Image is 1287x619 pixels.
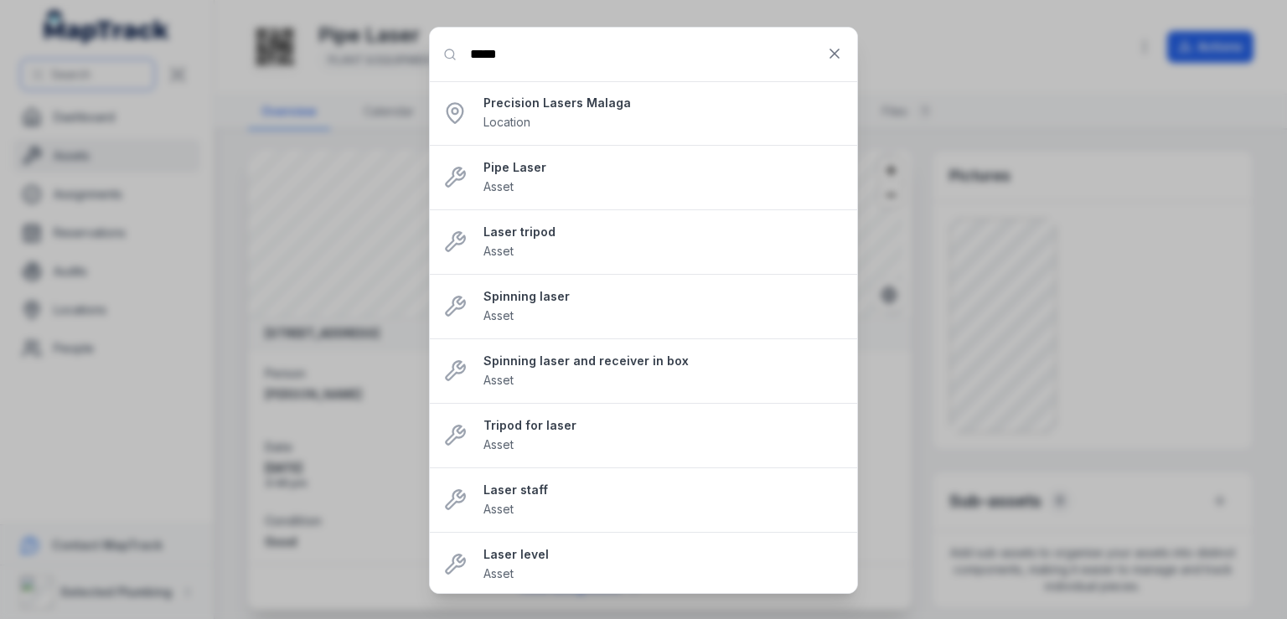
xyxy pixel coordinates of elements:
[483,95,844,111] strong: Precision Lasers Malaga
[483,308,514,322] span: Asset
[483,159,844,176] strong: Pipe Laser
[483,353,844,389] a: Spinning laser and receiver in boxAsset
[483,373,514,387] span: Asset
[483,244,514,258] span: Asset
[483,224,844,240] strong: Laser tripod
[483,566,514,580] span: Asset
[483,288,844,325] a: Spinning laserAsset
[483,417,844,454] a: Tripod for laserAsset
[483,546,844,563] strong: Laser level
[483,502,514,516] span: Asset
[483,546,844,583] a: Laser levelAsset
[483,482,844,498] strong: Laser staff
[483,482,844,518] a: Laser staffAsset
[483,159,844,196] a: Pipe LaserAsset
[483,95,844,132] a: Precision Lasers MalagaLocation
[483,353,844,369] strong: Spinning laser and receiver in box
[483,288,844,305] strong: Spinning laser
[483,179,514,193] span: Asset
[483,417,844,434] strong: Tripod for laser
[483,115,530,129] span: Location
[483,224,844,260] a: Laser tripodAsset
[483,437,514,451] span: Asset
